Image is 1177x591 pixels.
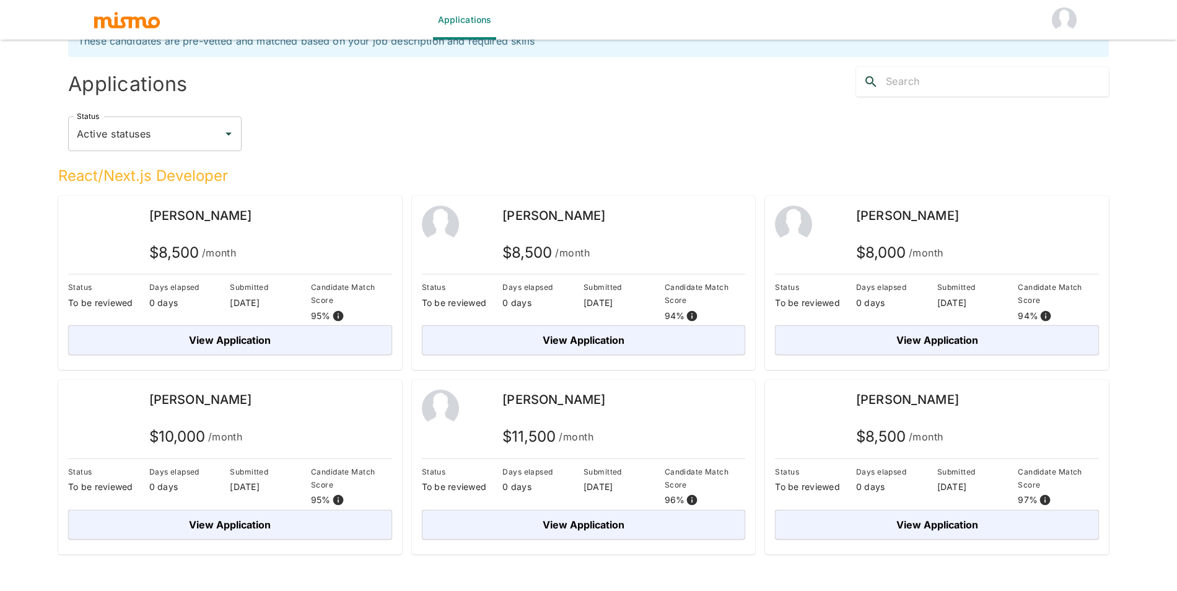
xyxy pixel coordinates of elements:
button: View Application [422,510,746,540]
p: Days elapsed [149,281,230,294]
input: Search [886,72,1109,92]
p: Candidate Match Score [665,281,746,307]
span: /month [909,428,943,445]
p: To be reviewed [68,481,149,493]
h5: $ 8,500 [856,427,943,447]
h5: $ 8,500 [502,243,590,263]
img: d9mf6aqzbi0n7unu9abfc029pduu [68,390,105,427]
svg: View resume score details [1039,494,1051,506]
p: Submitted [230,281,311,294]
button: search [856,67,886,97]
p: To be reviewed [775,481,856,493]
h5: $ 8,500 [149,243,237,263]
p: Days elapsed [149,465,230,478]
h5: $ 10,000 [149,427,243,447]
svg: View resume score details [332,494,344,506]
p: Status [68,465,149,478]
button: Open [220,125,237,142]
p: Candidate Match Score [311,465,392,491]
span: [PERSON_NAME] [149,392,252,407]
img: Jinal General Assembly [1052,7,1077,32]
span: [PERSON_NAME] [149,208,252,223]
button: View Application [68,510,392,540]
img: 6encuwqwizfo0zfco0ittlyurqtv [775,390,812,427]
svg: View resume score details [686,494,698,506]
h5: $ 8,000 [856,243,943,263]
span: /month [559,428,593,445]
p: [DATE] [584,297,665,309]
span: [PERSON_NAME] [502,208,605,223]
p: 0 days [502,297,584,309]
span: /month [208,428,243,445]
span: [PERSON_NAME] [856,392,959,407]
p: 94 % [665,310,685,322]
p: 0 days [502,481,584,493]
p: Candidate Match Score [1018,465,1099,491]
span: These candidates are pre-vetted and matched based on your job description and required skills [78,35,535,47]
p: Submitted [937,281,1018,294]
p: 0 days [149,481,230,493]
p: To be reviewed [422,297,503,309]
span: /month [555,244,590,261]
svg: View resume score details [332,310,344,322]
p: 0 days [856,481,937,493]
p: To be reviewed [775,297,856,309]
p: Candidate Match Score [1018,281,1099,307]
p: Candidate Match Score [665,465,746,491]
p: Candidate Match Score [311,281,392,307]
img: 2Q== [775,206,812,243]
p: Status [422,281,503,294]
p: Status [422,465,503,478]
p: Days elapsed [502,281,584,294]
h5: React/Next.js Developer [58,166,1109,186]
button: View Application [422,325,746,355]
span: [PERSON_NAME] [856,208,959,223]
p: Submitted [584,465,665,478]
span: [PERSON_NAME] [502,392,605,407]
button: View Application [775,325,1099,355]
p: Status [68,281,149,294]
h4: Applications [68,72,584,97]
p: [DATE] [937,297,1018,309]
p: 94 % [1018,310,1038,322]
p: 96 % [665,494,685,506]
p: [DATE] [230,481,311,493]
img: 2Q== [422,206,459,243]
h5: $ 11,500 [502,427,593,447]
p: 95 % [311,310,331,322]
p: [DATE] [937,481,1018,493]
button: View Application [775,510,1099,540]
span: /month [909,244,943,261]
button: View Application [68,325,392,355]
p: Days elapsed [856,465,937,478]
p: To be reviewed [68,297,149,309]
img: logo [93,11,161,29]
img: 2Q== [422,390,459,427]
p: 0 days [856,297,937,309]
p: 0 days [149,297,230,309]
p: Status [775,281,856,294]
svg: View resume score details [1039,310,1052,322]
span: /month [202,244,237,261]
p: [DATE] [584,481,665,493]
p: 95 % [311,494,331,506]
p: Days elapsed [856,281,937,294]
p: 97 % [1018,494,1038,506]
p: [DATE] [230,297,311,309]
p: To be reviewed [422,481,503,493]
svg: View resume score details [686,310,698,322]
p: Days elapsed [502,465,584,478]
img: q28jp63pg3iq3w3fsb17vzkxb8w0 [68,206,105,243]
p: Status [775,465,856,478]
p: Submitted [230,465,311,478]
p: Submitted [937,465,1018,478]
label: Status [77,111,99,121]
p: Submitted [584,281,665,294]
